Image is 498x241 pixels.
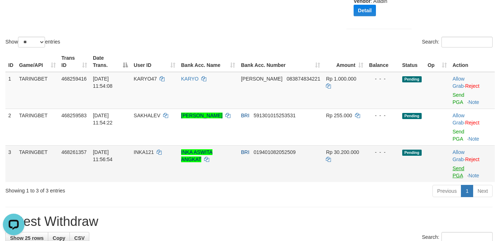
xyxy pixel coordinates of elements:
[453,113,465,126] a: Allow Grab
[254,149,296,155] span: Copy 019401082052509 to clipboard
[450,145,495,182] td: ·
[450,72,495,109] td: ·
[254,113,296,118] span: Copy 591301015253531 to clipboard
[5,145,16,182] td: 3
[326,113,352,118] span: Rp 255.000
[241,113,249,118] span: BRI
[16,145,59,182] td: TARINGBET
[461,185,473,197] a: 1
[5,51,16,72] th: ID
[402,150,422,156] span: Pending
[59,51,90,72] th: Trans ID: activate to sort column ascending
[181,149,213,162] a: INKA ASWITA ANGKAT
[62,76,87,82] span: 468259416
[468,99,479,105] a: Note
[326,76,356,82] span: Rp 1.000.000
[287,76,320,82] span: Copy 083874834221 to clipboard
[5,37,60,47] label: Show entries
[16,72,59,109] td: TARINGBET
[402,76,422,82] span: Pending
[450,51,495,72] th: Action
[402,113,422,119] span: Pending
[453,165,465,178] a: Send PGA
[5,109,16,145] td: 2
[93,76,113,89] span: [DATE] 11:54:08
[369,112,396,119] div: - - -
[453,92,465,105] a: Send PGA
[468,173,479,178] a: Note
[62,149,87,155] span: 468261357
[465,83,480,89] a: Reject
[366,51,399,72] th: Balance
[453,113,465,126] span: ·
[241,149,249,155] span: BRI
[425,51,449,72] th: Op: activate to sort column ascending
[441,37,493,47] input: Search:
[93,149,113,162] span: [DATE] 11:56:54
[16,109,59,145] td: TARINGBET
[5,72,16,109] td: 1
[465,120,480,126] a: Reject
[453,76,465,89] span: ·
[16,51,59,72] th: Game/API: activate to sort column ascending
[181,113,223,118] a: [PERSON_NAME]
[453,149,465,162] a: Allow Grab
[90,51,131,72] th: Date Trans.: activate to sort column descending
[453,149,465,162] span: ·
[354,5,376,16] button: Detail
[18,37,45,47] select: Showentries
[181,76,199,82] a: KARYO
[62,113,87,118] span: 468259583
[134,76,157,82] span: KARYO47
[453,129,465,142] a: Send PGA
[465,156,480,162] a: Reject
[3,3,24,24] button: Open LiveChat chat widget
[5,214,493,229] h1: Latest Withdraw
[453,76,465,89] a: Allow Grab
[53,235,65,241] span: Copy
[326,149,359,155] span: Rp 30.200.000
[131,51,178,72] th: User ID: activate to sort column ascending
[369,149,396,156] div: - - -
[450,109,495,145] td: ·
[399,51,425,72] th: Status
[238,51,323,72] th: Bank Acc. Number: activate to sort column ascending
[323,51,366,72] th: Amount: activate to sort column ascending
[422,37,493,47] label: Search:
[369,75,396,82] div: - - -
[241,76,282,82] span: [PERSON_NAME]
[432,185,461,197] a: Previous
[473,185,493,197] a: Next
[5,184,202,194] div: Showing 1 to 3 of 3 entries
[468,136,479,142] a: Note
[134,149,154,155] span: INKA121
[93,113,113,126] span: [DATE] 11:54:22
[74,235,85,241] span: CSV
[178,51,238,72] th: Bank Acc. Name: activate to sort column ascending
[134,113,160,118] span: SAKHALEV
